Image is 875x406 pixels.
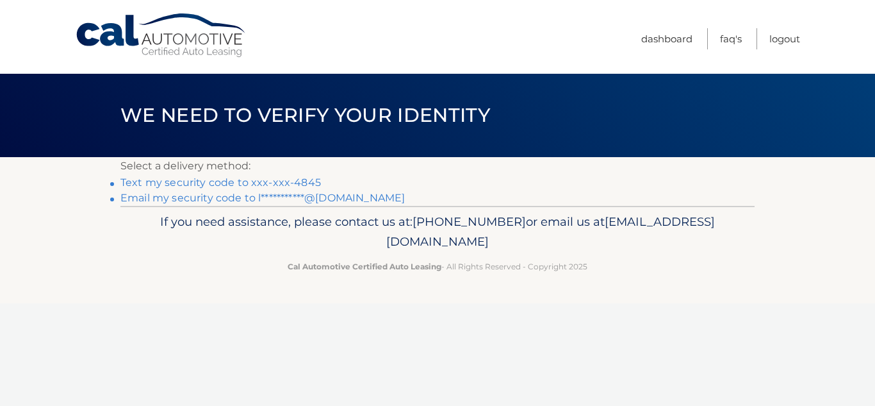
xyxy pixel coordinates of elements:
a: Cal Automotive [75,13,248,58]
span: [PHONE_NUMBER] [413,214,526,229]
a: Dashboard [641,28,692,49]
p: - All Rights Reserved - Copyright 2025 [129,260,746,273]
p: Select a delivery method: [120,157,755,175]
strong: Cal Automotive Certified Auto Leasing [288,262,441,271]
a: FAQ's [720,28,742,49]
p: If you need assistance, please contact us at: or email us at [129,212,746,253]
a: Logout [769,28,800,49]
span: We need to verify your identity [120,103,490,127]
a: Text my security code to xxx-xxx-4845 [120,176,321,189]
